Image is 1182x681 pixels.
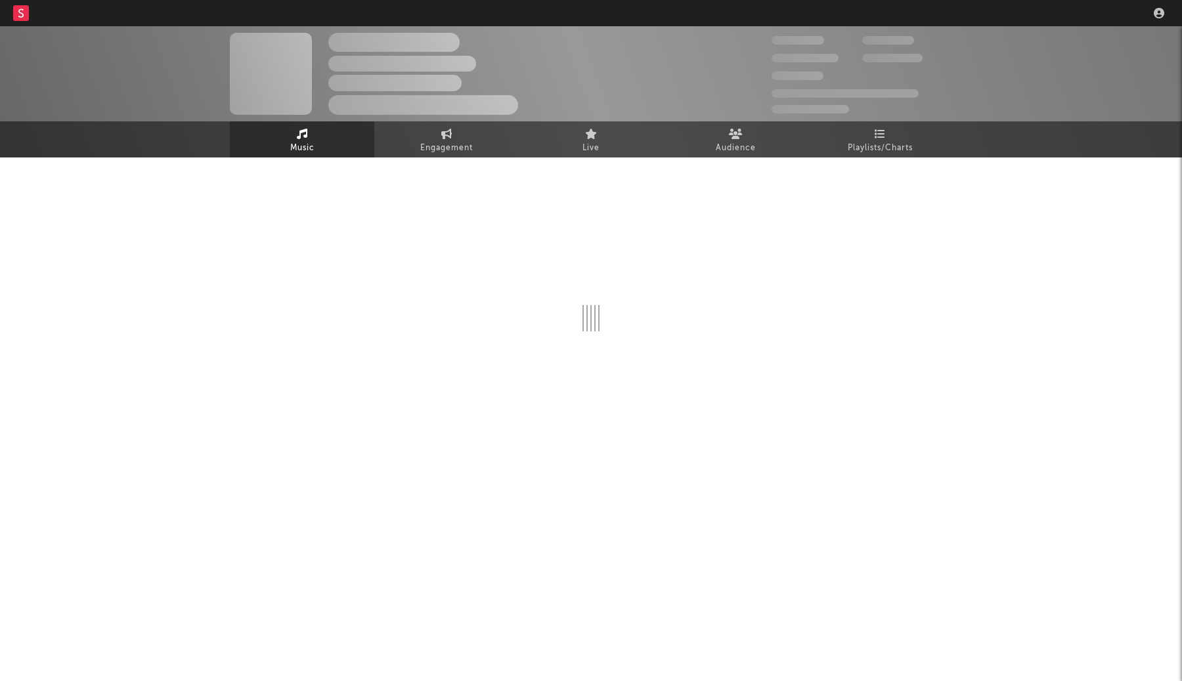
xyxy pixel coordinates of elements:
a: Live [519,121,663,157]
span: Jump Score: 85.0 [772,105,849,113]
span: 50,000,000 [772,54,839,62]
span: Audience [716,140,756,156]
a: Audience [663,121,808,157]
span: Music [290,140,315,156]
span: 100,000 [772,72,823,80]
span: 50,000,000 Monthly Listeners [772,89,919,98]
span: Live [582,140,600,156]
span: Playlists/Charts [848,140,913,156]
a: Music [230,121,374,157]
a: Engagement [374,121,519,157]
span: Engagement [420,140,473,156]
span: 100,000 [862,36,914,45]
span: 300,000 [772,36,824,45]
span: 1,000,000 [862,54,923,62]
a: Playlists/Charts [808,121,952,157]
